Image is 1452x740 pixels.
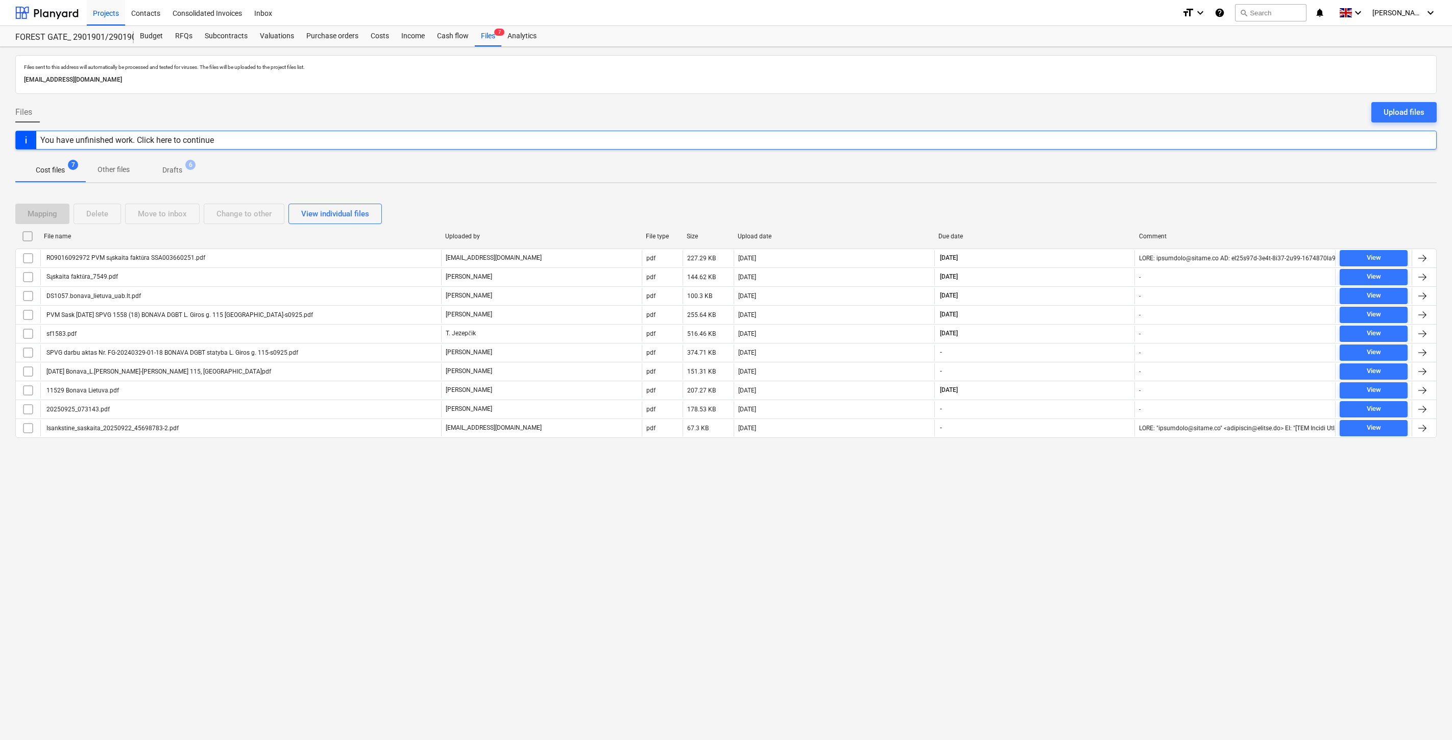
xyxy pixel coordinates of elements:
[1340,401,1408,417] button: View
[1367,403,1381,415] div: View
[45,311,313,318] div: PVM Sask [DATE] SPVG 1558 (18) BONAVA DGBT L. Giros g. 115 [GEOGRAPHIC_DATA]-s0925.pdf
[162,165,182,176] p: Drafts
[1340,288,1408,304] button: View
[738,425,756,432] div: [DATE]
[646,406,656,413] div: pdf
[1340,363,1408,380] button: View
[45,273,118,281] div: Sąskaita faktūra_7549.pdf
[365,26,395,46] div: Costs
[395,26,431,46] div: Income
[446,386,492,394] p: [PERSON_NAME]
[288,204,382,224] button: View individual files
[169,26,199,46] div: RFQs
[738,387,756,394] div: [DATE]
[687,311,716,318] div: 255.64 KB
[939,367,943,376] span: -
[45,349,298,356] div: SPVG darbu aktas Nr. FG-20240329-01-18 BONAVA DGBT statyba L. Giros g. 115-s0925.pdf
[1340,326,1408,342] button: View
[687,233,730,240] div: Size
[446,405,492,413] p: [PERSON_NAME]
[1240,9,1248,17] span: search
[45,425,179,432] div: Isankstine_saskaita_20250922_45698783-2.pdf
[939,310,959,319] span: [DATE]
[24,64,1428,70] p: Files sent to this address will automatically be processed and tested for viruses. The files will...
[36,165,65,176] p: Cost files
[431,26,475,46] a: Cash flow
[687,274,716,281] div: 144.62 KB
[1367,271,1381,283] div: View
[646,311,656,318] div: pdf
[45,330,77,337] div: sf1583.pdf
[738,255,756,262] div: [DATE]
[1424,7,1437,19] i: keyboard_arrow_down
[446,310,492,319] p: [PERSON_NAME]
[45,406,110,413] div: 20250925_073143.pdf
[446,424,542,432] p: [EMAIL_ADDRESS][DOMAIN_NAME]
[1367,347,1381,358] div: View
[40,135,214,145] div: You have unfinished work. Click here to continue
[939,405,943,413] span: -
[687,368,716,375] div: 151.31 KB
[98,164,130,175] p: Other files
[446,254,542,262] p: [EMAIL_ADDRESS][DOMAIN_NAME]
[738,311,756,318] div: [DATE]
[738,330,756,337] div: [DATE]
[300,26,365,46] div: Purchase orders
[1340,269,1408,285] button: View
[939,291,959,300] span: [DATE]
[446,329,475,338] p: T. Jezepčik
[1139,233,1332,240] div: Comment
[1401,691,1452,740] div: Chat Widget
[1340,307,1408,323] button: View
[738,406,756,413] div: [DATE]
[1384,106,1424,119] div: Upload files
[1352,7,1364,19] i: keyboard_arrow_down
[134,26,169,46] a: Budget
[1367,252,1381,264] div: View
[475,26,501,46] a: Files7
[1182,7,1194,19] i: format_size
[1139,311,1141,318] div: -
[646,368,656,375] div: pdf
[1340,250,1408,266] button: View
[475,26,501,46] div: Files
[446,273,492,281] p: [PERSON_NAME]
[199,26,254,46] a: Subcontracts
[1371,102,1437,122] button: Upload files
[1194,7,1206,19] i: keyboard_arrow_down
[687,387,716,394] div: 207.27 KB
[646,233,679,240] div: File type
[646,387,656,394] div: pdf
[45,292,141,300] div: DS1057.bonava_lietuva_uab.lt.pdf
[939,254,959,262] span: [DATE]
[1367,365,1381,377] div: View
[15,106,32,118] span: Files
[45,368,271,375] div: [DATE] Bonava_L.[PERSON_NAME]-[PERSON_NAME] 115, [GEOGRAPHIC_DATA]pdf
[1139,406,1141,413] div: -
[646,255,656,262] div: pdf
[1139,330,1141,337] div: -
[1367,422,1381,434] div: View
[15,32,122,43] div: FOREST GATE_ 2901901/2901902/2901903
[939,386,959,394] span: [DATE]
[1367,328,1381,339] div: View
[738,349,756,356] div: [DATE]
[738,274,756,281] div: [DATE]
[1215,7,1225,19] i: Knowledge base
[738,368,756,375] div: [DATE]
[939,348,943,357] span: -
[738,233,930,240] div: Upload date
[1139,368,1141,375] div: -
[501,26,543,46] a: Analytics
[445,233,638,240] div: Uploaded by
[1139,387,1141,394] div: -
[939,424,943,432] span: -
[939,273,959,281] span: [DATE]
[687,255,716,262] div: 227.29 KB
[687,330,716,337] div: 516.46 KB
[687,292,712,300] div: 100.3 KB
[44,233,437,240] div: File name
